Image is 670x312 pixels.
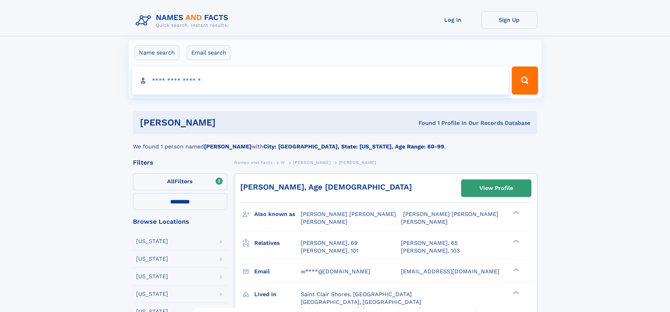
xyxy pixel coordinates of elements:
[401,268,499,275] span: [EMAIL_ADDRESS][DOMAIN_NAME]
[254,288,301,300] h3: Lived in
[301,299,421,305] span: [GEOGRAPHIC_DATA], [GEOGRAPHIC_DATA]
[136,256,168,262] div: [US_STATE]
[511,239,520,243] div: ❯
[254,208,301,220] h3: Also known as
[512,66,538,95] button: Search Button
[133,11,234,30] img: Logo Names and Facts
[317,119,530,127] div: Found 1 Profile In Our Records Database
[136,291,168,297] div: [US_STATE]
[136,274,168,279] div: [US_STATE]
[133,218,227,225] div: Browse Locations
[401,218,448,225] span: [PERSON_NAME]
[481,11,537,28] a: Sign Up
[136,238,168,244] div: [US_STATE]
[511,210,520,215] div: ❯
[133,173,227,190] label: Filters
[187,45,231,60] label: Email search
[511,290,520,295] div: ❯
[301,239,358,247] a: [PERSON_NAME], 69
[339,160,376,165] span: [PERSON_NAME]
[401,247,460,255] a: [PERSON_NAME], 103
[263,143,444,150] b: City: [GEOGRAPHIC_DATA], State: [US_STATE], Age Range: 60-99
[425,11,481,28] a: Log In
[301,211,396,217] span: [PERSON_NAME] [PERSON_NAME]
[167,178,174,185] span: All
[479,180,513,196] div: View Profile
[254,237,301,249] h3: Relatives
[204,143,251,150] b: [PERSON_NAME]
[133,134,537,151] div: We found 1 person named with .
[234,158,273,167] a: Names and Facts
[301,247,358,255] a: [PERSON_NAME], 101
[240,183,412,191] a: [PERSON_NAME], Age [DEMOGRAPHIC_DATA]
[140,118,317,127] h1: [PERSON_NAME]
[293,160,331,165] span: [PERSON_NAME]
[281,160,285,165] span: W
[134,45,179,60] label: Name search
[403,211,498,217] span: [PERSON_NAME] [PERSON_NAME]
[132,66,509,95] input: search input
[511,267,520,272] div: ❯
[281,158,285,167] a: W
[461,180,531,197] a: View Profile
[401,239,458,247] a: [PERSON_NAME], 65
[293,158,331,167] a: [PERSON_NAME]
[133,159,227,166] div: Filters
[254,266,301,278] h3: Email
[301,218,347,225] span: [PERSON_NAME]
[301,291,412,298] span: Saint Clair Shores, [GEOGRAPHIC_DATA]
